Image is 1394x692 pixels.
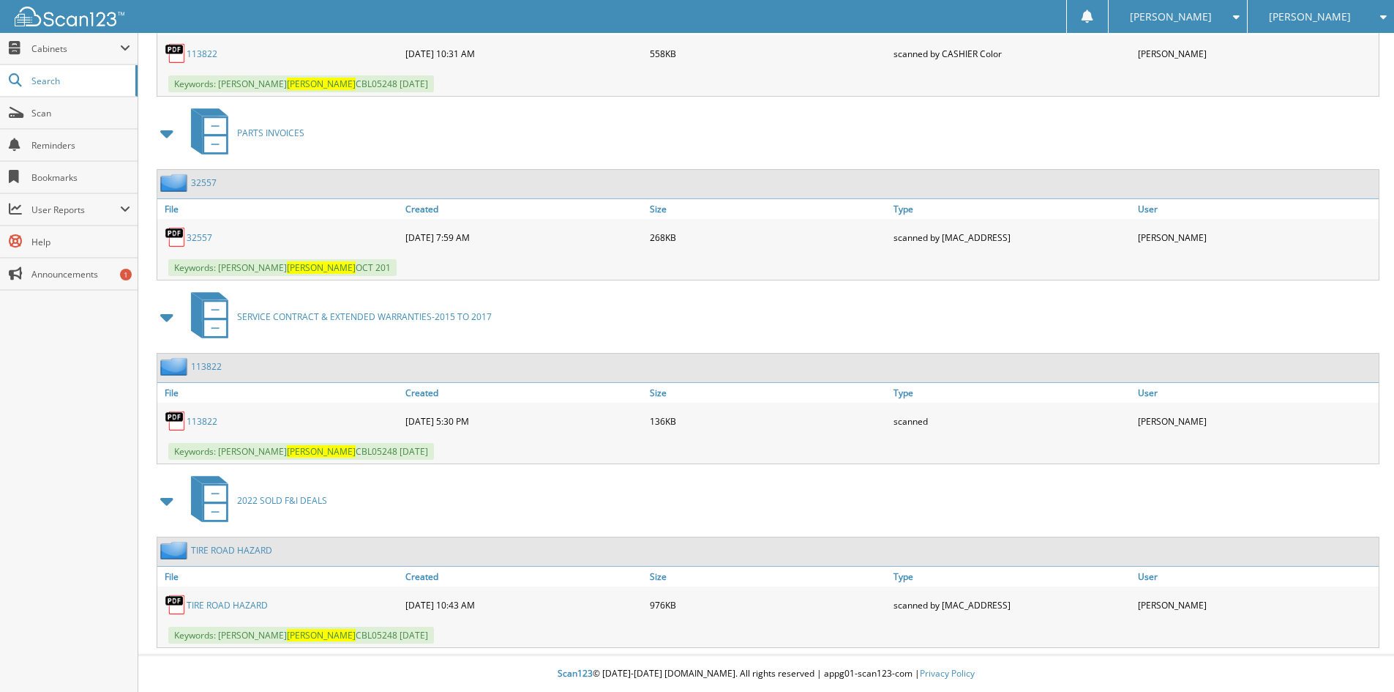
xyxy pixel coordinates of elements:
a: Type [890,567,1134,587]
div: [DATE] 5:30 PM [402,406,646,436]
a: Created [402,567,646,587]
a: 2022 SOLD F&I DEALS [182,472,327,529]
div: 976KB [646,590,891,620]
a: File [157,199,402,219]
div: [DATE] 7:59 AM [402,223,646,252]
span: Scan123 [558,667,593,680]
img: PDF.png [165,226,187,248]
span: Keywords: [PERSON_NAME] CBL05248 [DATE] [168,75,434,92]
a: User [1134,199,1379,219]
span: Keywords: [PERSON_NAME] CBL05248 [DATE] [168,443,434,460]
a: SERVICE CONTRACT & EXTENDED WARRANTIES-2015 TO 2017 [182,288,492,346]
a: TIRE ROAD HAZARD [187,599,268,611]
a: 113822 [187,48,217,60]
span: Announcements [31,268,130,280]
div: 1 [120,269,132,280]
a: Size [646,383,891,403]
span: [PERSON_NAME] [1269,12,1351,21]
a: File [157,383,402,403]
span: [PERSON_NAME] [287,629,356,641]
span: Keywords: [PERSON_NAME] CBL05248 [DATE] [168,627,434,644]
span: SERVICE CONTRACT & EXTENDED WARRANTIES-2015 TO 2017 [237,310,492,323]
a: 32557 [187,231,212,244]
img: folder2.png [160,174,191,192]
img: folder2.png [160,541,191,559]
div: [PERSON_NAME] [1134,590,1379,620]
a: Type [890,199,1134,219]
span: [PERSON_NAME] [287,261,356,274]
span: Search [31,75,128,87]
img: folder2.png [160,357,191,376]
div: 268KB [646,223,891,252]
div: © [DATE]-[DATE] [DOMAIN_NAME]. All rights reserved | appg01-scan123-com | [138,656,1394,692]
span: 2022 SOLD F&I DEALS [237,494,327,507]
a: Privacy Policy [920,667,975,680]
iframe: Chat Widget [1321,622,1394,692]
a: User [1134,567,1379,587]
a: Created [402,383,646,403]
a: User [1134,383,1379,403]
a: PARTS INVOICES [182,104,304,162]
div: [PERSON_NAME] [1134,223,1379,252]
span: Keywords: [PERSON_NAME] OCT 201 [168,259,397,276]
span: Reminders [31,139,130,152]
span: [PERSON_NAME] [287,445,356,458]
img: PDF.png [165,410,187,432]
div: 558KB [646,39,891,68]
div: scanned [890,406,1134,436]
img: scan123-logo-white.svg [15,7,124,26]
img: PDF.png [165,594,187,616]
a: 32557 [191,176,217,189]
a: Type [890,383,1134,403]
a: TIRE ROAD HAZARD [191,544,272,557]
div: scanned by CASHIER Color [890,39,1134,68]
span: [PERSON_NAME] [287,78,356,90]
div: [PERSON_NAME] [1134,39,1379,68]
img: PDF.png [165,42,187,64]
a: Size [646,567,891,587]
a: File [157,567,402,587]
span: Bookmarks [31,171,130,184]
a: Size [646,199,891,219]
span: PARTS INVOICES [237,127,304,139]
div: [DATE] 10:43 AM [402,590,646,620]
div: scanned by [MAC_ADDRESS] [890,223,1134,252]
a: 113822 [191,360,222,373]
a: 113822 [187,415,217,428]
div: [PERSON_NAME] [1134,406,1379,436]
span: Scan [31,107,130,119]
div: [DATE] 10:31 AM [402,39,646,68]
span: Cabinets [31,42,120,55]
a: Created [402,199,646,219]
span: User Reports [31,204,120,216]
div: scanned by [MAC_ADDRESS] [890,590,1134,620]
div: 136KB [646,406,891,436]
span: [PERSON_NAME] [1130,12,1212,21]
span: Help [31,236,130,248]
